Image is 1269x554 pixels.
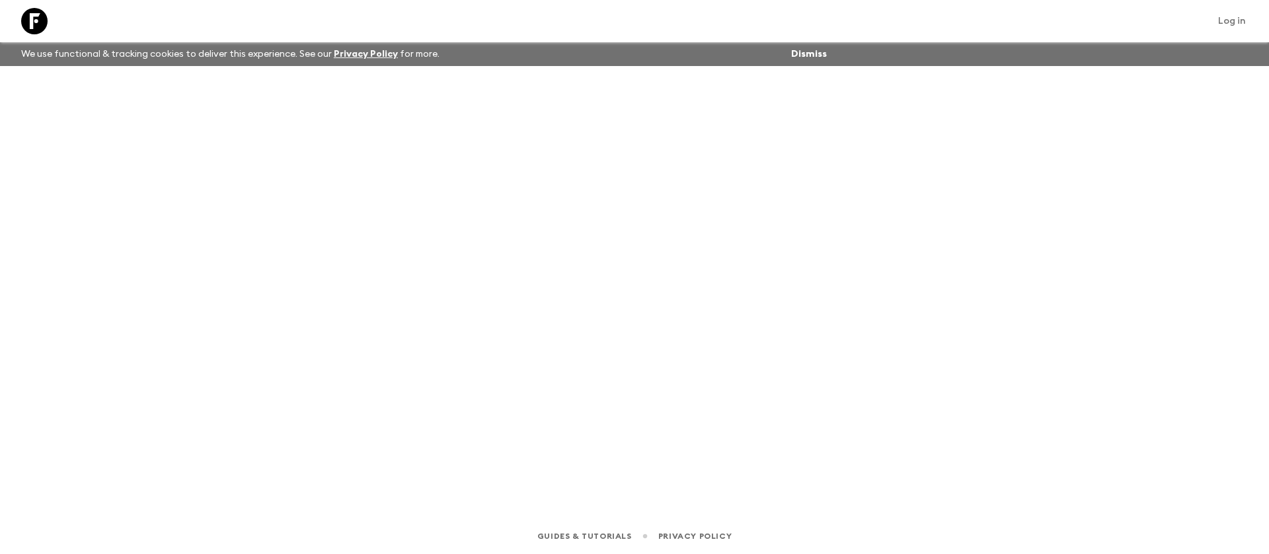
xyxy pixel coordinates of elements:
p: We use functional & tracking cookies to deliver this experience. See our for more. [16,42,445,66]
a: Guides & Tutorials [537,529,632,543]
a: Privacy Policy [334,50,398,59]
button: Dismiss [788,45,830,63]
a: Privacy Policy [658,529,732,543]
a: Log in [1211,12,1253,30]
